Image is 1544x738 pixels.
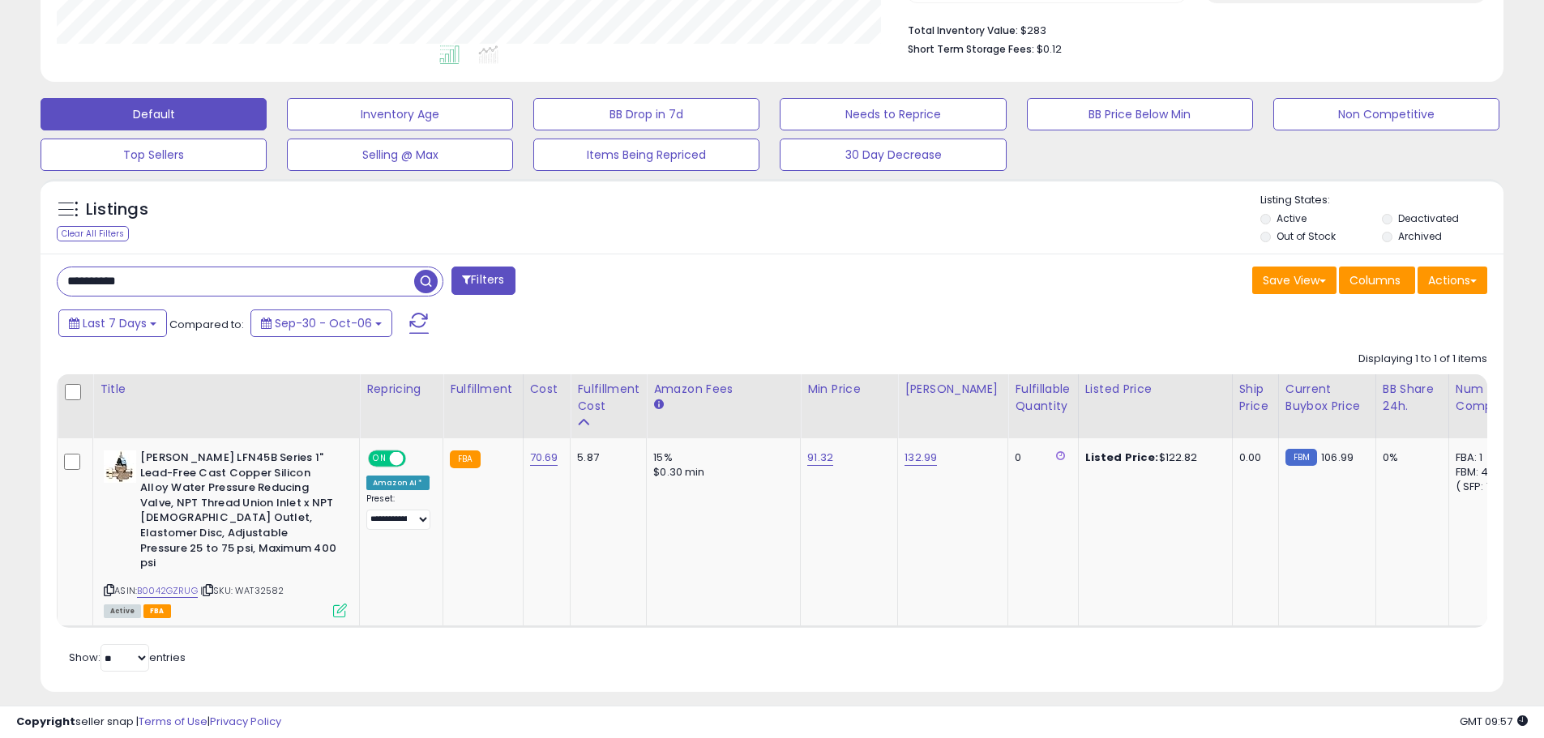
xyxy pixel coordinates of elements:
[83,315,147,331] span: Last 7 Days
[137,584,198,598] a: B0042GZRUG
[366,493,430,530] div: Preset:
[41,139,267,171] button: Top Sellers
[250,309,392,337] button: Sep-30 - Oct-06
[577,450,634,465] div: 5.87
[58,309,167,337] button: Last 7 Days
[1085,450,1220,465] div: $122.82
[57,226,129,241] div: Clear All Filters
[140,450,337,575] b: [PERSON_NAME] LFN45B Series 1" Lead-Free Cast Copper Silicon Alloy Water Pressure Reducing Valve,...
[1015,381,1071,415] div: Fulfillable Quantity
[1285,381,1369,415] div: Current Buybox Price
[1085,450,1159,465] b: Listed Price:
[1252,267,1337,294] button: Save View
[1456,381,1515,415] div: Num of Comp.
[1277,211,1307,225] label: Active
[69,650,186,665] span: Show: entries
[653,398,663,412] small: Amazon Fees.
[370,452,390,466] span: ON
[287,139,513,171] button: Selling @ Max
[1321,450,1354,465] span: 106.99
[1239,381,1272,415] div: Ship Price
[450,450,480,468] small: FBA
[533,139,759,171] button: Items Being Repriced
[210,714,281,729] a: Privacy Policy
[1027,98,1253,130] button: BB Price Below Min
[366,476,430,490] div: Amazon AI *
[104,450,347,616] div: ASIN:
[905,450,937,466] a: 132.99
[1456,480,1509,494] div: ( SFP: 1 )
[16,715,281,730] div: seller snap | |
[1460,714,1528,729] span: 2025-10-14 09:57 GMT
[780,139,1006,171] button: 30 Day Decrease
[200,584,284,597] span: | SKU: WAT32582
[653,381,793,398] div: Amazon Fees
[104,450,136,483] img: 51ozBEC0sZL._SL40_.jpg
[139,714,207,729] a: Terms of Use
[807,381,891,398] div: Min Price
[450,381,515,398] div: Fulfillment
[275,315,372,331] span: Sep-30 - Oct-06
[16,714,75,729] strong: Copyright
[908,23,1018,37] b: Total Inventory Value:
[653,465,788,480] div: $0.30 min
[1277,229,1336,243] label: Out of Stock
[780,98,1006,130] button: Needs to Reprice
[1273,98,1499,130] button: Non Competitive
[1339,267,1415,294] button: Columns
[366,381,436,398] div: Repricing
[404,452,430,466] span: OFF
[100,381,353,398] div: Title
[1456,465,1509,480] div: FBM: 4
[1015,450,1065,465] div: 0
[1398,211,1459,225] label: Deactivated
[908,19,1475,39] li: $283
[1456,450,1509,465] div: FBA: 1
[169,317,244,332] span: Compared to:
[1239,450,1266,465] div: 0.00
[577,381,639,415] div: Fulfillment Cost
[533,98,759,130] button: BB Drop in 7d
[104,604,141,618] span: All listings currently available for purchase on Amazon
[86,198,148,221] h5: Listings
[1358,352,1487,367] div: Displaying 1 to 1 of 1 items
[653,450,788,465] div: 15%
[908,42,1034,56] b: Short Term Storage Fees:
[1349,272,1401,288] span: Columns
[530,381,564,398] div: Cost
[1085,381,1225,398] div: Listed Price
[1285,449,1317,466] small: FBM
[1398,229,1442,243] label: Archived
[1383,450,1436,465] div: 0%
[1418,267,1487,294] button: Actions
[41,98,267,130] button: Default
[287,98,513,130] button: Inventory Age
[1037,41,1062,57] span: $0.12
[905,381,1001,398] div: [PERSON_NAME]
[1383,381,1442,415] div: BB Share 24h.
[530,450,558,466] a: 70.69
[143,604,171,618] span: FBA
[451,267,515,295] button: Filters
[807,450,833,466] a: 91.32
[1260,193,1503,208] p: Listing States:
